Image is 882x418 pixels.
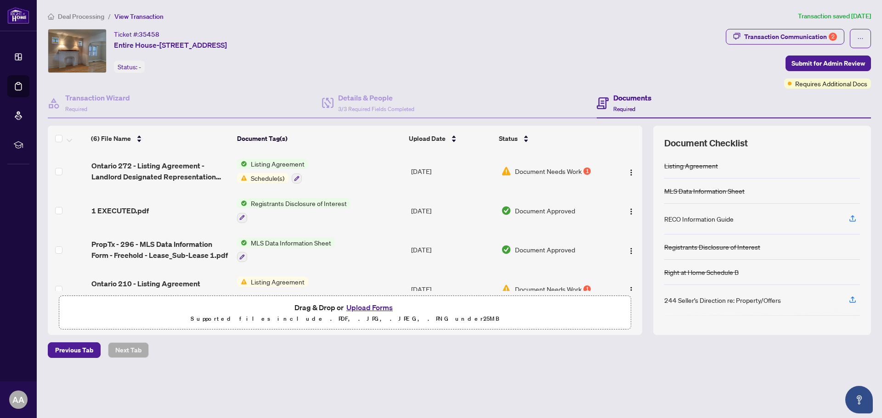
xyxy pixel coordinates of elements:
div: Registrants Disclosure of Interest [664,242,760,252]
span: Entire House-[STREET_ADDRESS] [114,39,227,50]
img: Status Icon [237,159,247,169]
span: Deal Processing [58,12,104,21]
button: Open asap [845,386,873,413]
span: Upload Date [409,134,446,144]
span: Previous Tab [55,343,93,357]
h4: Documents [613,92,651,103]
td: [DATE] [407,151,498,191]
span: Listing Agreement [247,277,308,287]
div: Status: [114,61,145,73]
span: Registrants Disclosure of Interest [247,198,351,208]
span: MLS Data Information Sheet [247,238,335,248]
div: Listing Agreement [664,161,718,171]
img: Status Icon [237,173,247,183]
span: ellipsis [857,35,864,42]
span: Required [613,106,635,112]
button: Status IconRegistrants Disclosure of Interest [237,198,351,223]
div: MLS Data Information Sheet [664,186,745,196]
button: Upload Forms [344,301,396,313]
button: Status IconMLS Data Information Sheet [237,238,335,262]
span: (6) File Name [91,134,131,144]
img: Document Status [501,166,511,176]
div: Transaction Communication [744,29,837,44]
img: Document Status [501,245,511,255]
button: Previous Tab [48,342,101,358]
article: Transaction saved [DATE] [798,11,871,22]
p: Supported files include .PDF, .JPG, .JPEG, .PNG under 25 MB [65,313,625,324]
img: Status Icon [237,238,247,248]
div: Ticket #: [114,29,159,39]
span: Schedule(s) [247,173,288,183]
button: Submit for Admin Review [786,56,871,71]
button: Logo [624,282,639,296]
span: - [139,63,141,71]
div: 1 [583,285,591,293]
div: 1 [583,167,591,175]
span: Drag & Drop orUpload FormsSupported files include .PDF, .JPG, .JPEG, .PNG under25MB [59,296,631,330]
img: Status Icon [237,198,247,208]
span: 3/3 Required Fields Completed [338,106,414,112]
span: View Transaction [114,12,164,21]
span: 35458 [139,30,159,39]
button: Status IconListing Agreement [237,277,308,301]
th: Status [495,126,608,151]
div: Right at Home Schedule B [664,267,739,277]
td: [DATE] [407,191,498,230]
img: IMG-C12157755_1.jpg [48,29,106,72]
h4: Transaction Wizard [65,92,130,103]
span: AA [12,393,24,406]
li: / [108,11,111,22]
span: PropTx - 296 - MLS Data Information Form - Freehold - Lease_Sub-Lease 1.pdf [91,239,230,261]
button: Status IconListing AgreementStatus IconSchedule(s) [237,159,308,184]
span: Submit for Admin Review [792,56,865,71]
button: Logo [624,164,639,178]
td: [DATE] [407,230,498,270]
span: 1 EXECUTED.pdf [91,205,149,216]
th: (6) File Name [87,126,233,151]
img: Logo [628,247,635,255]
span: Document Approved [515,245,575,255]
img: Logo [628,208,635,215]
div: RECO Information Guide [664,214,734,224]
button: Logo [624,242,639,257]
img: Logo [628,286,635,294]
span: Requires Additional Docs [795,78,867,89]
span: Document Needs Work [515,284,582,294]
div: 2 [829,33,837,41]
span: Ontario 210 - Listing Agreement Landlord Representation Agreement Authority to Offer for Lease 1.pdf [91,278,230,300]
button: Next Tab [108,342,149,358]
th: Document Tag(s) [233,126,406,151]
span: Required [65,106,87,112]
img: Logo [628,169,635,176]
td: [DATE] [407,269,498,309]
span: Document Approved [515,206,575,216]
img: Document Status [501,206,511,216]
span: Ontario 272 - Listing Agreement - Landlord Designated Representation Agreement Authority to Offer... [91,160,230,182]
button: Logo [624,203,639,218]
img: Status Icon [237,277,247,287]
div: 244 Seller’s Direction re: Property/Offers [664,295,781,305]
span: Listing Agreement [247,159,308,169]
img: logo [7,7,29,24]
span: home [48,13,54,20]
span: Document Needs Work [515,166,582,176]
h4: Details & People [338,92,414,103]
button: Transaction Communication2 [726,29,844,45]
span: Document Checklist [664,137,748,150]
img: Document Status [501,284,511,294]
span: Status [499,134,518,144]
th: Upload Date [405,126,495,151]
span: Drag & Drop or [294,301,396,313]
